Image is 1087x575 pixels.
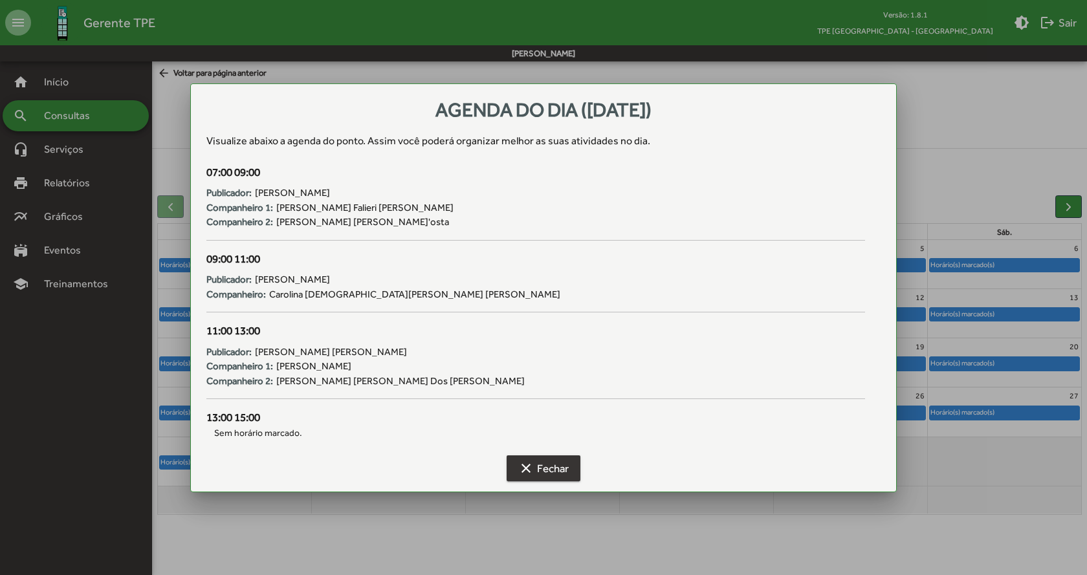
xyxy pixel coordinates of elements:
[518,457,569,480] span: Fechar
[206,133,881,149] div: Visualize abaixo a agenda do ponto . Assim você poderá organizar melhor as suas atividades no dia.
[206,374,273,389] strong: Companheiro 2:
[206,201,273,215] strong: Companheiro 1:
[206,409,865,426] div: 13:00 15:00
[206,426,865,440] span: Sem horário marcado.
[206,164,865,181] div: 07:00 09:00
[255,345,407,360] span: [PERSON_NAME] [PERSON_NAME]
[435,98,652,121] span: Agenda do dia ([DATE])
[206,215,273,230] strong: Companheiro 2:
[206,186,252,201] strong: Publicador:
[206,359,273,374] strong: Companheiro 1:
[255,186,330,201] span: [PERSON_NAME]
[276,359,351,374] span: [PERSON_NAME]
[276,374,525,389] span: [PERSON_NAME] [PERSON_NAME] Dos [PERSON_NAME]
[206,345,252,360] strong: Publicador:
[518,461,534,476] mat-icon: clear
[206,287,266,302] strong: Companheiro:
[206,323,865,340] div: 11:00 13:00
[507,455,580,481] button: Fechar
[206,272,252,287] strong: Publicador:
[206,251,865,268] div: 09:00 11:00
[255,272,330,287] span: [PERSON_NAME]
[276,215,449,230] span: [PERSON_NAME] [PERSON_NAME]'osta
[276,201,454,215] span: [PERSON_NAME] Falieri [PERSON_NAME]
[269,287,560,302] span: Carolina [DEMOGRAPHIC_DATA][PERSON_NAME] [PERSON_NAME]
